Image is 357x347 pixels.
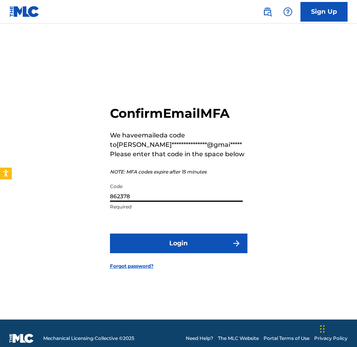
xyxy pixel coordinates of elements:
[218,335,259,342] a: The MLC Website
[300,2,348,22] a: Sign Up
[9,6,40,17] img: MLC Logo
[9,334,34,343] img: logo
[280,4,296,20] div: Help
[110,150,247,159] p: Please enter that code in the space below
[320,317,325,341] div: Drag
[314,335,348,342] a: Privacy Policy
[260,4,275,20] a: Public Search
[318,309,357,347] iframe: Chat Widget
[264,335,309,342] a: Portal Terms of Use
[43,335,134,342] span: Mechanical Licensing Collective © 2025
[110,168,247,175] p: NOTE: MFA codes expire after 15 minutes
[110,106,247,121] h2: Confirm Email MFA
[232,239,241,248] img: f7272a7cc735f4ea7f67.svg
[186,335,213,342] a: Need Help?
[110,263,154,270] a: Forgot password?
[110,203,243,210] p: Required
[263,7,272,16] img: search
[283,7,293,16] img: help
[110,234,247,253] button: Login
